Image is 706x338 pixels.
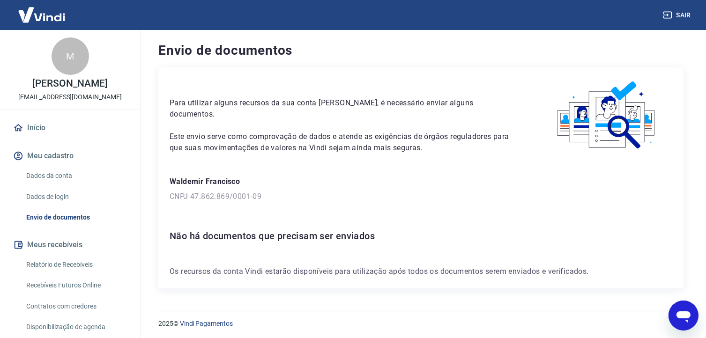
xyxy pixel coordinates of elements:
a: Contratos com credores [22,297,129,316]
a: Vindi Pagamentos [180,320,233,327]
a: Relatório de Recebíveis [22,255,129,274]
p: Os recursos da conta Vindi estarão disponíveis para utilização após todos os documentos serem env... [170,266,672,277]
button: Meus recebíveis [11,235,129,255]
img: waiting_documents.41d9841a9773e5fdf392cede4d13b617.svg [542,79,672,152]
a: Recebíveis Futuros Online [22,276,129,295]
button: Sair [661,7,695,24]
p: Waldemir Francisco [170,176,672,187]
a: Dados de login [22,187,129,206]
p: CNPJ 47.862.869/0001-09 [170,191,672,202]
img: Vindi [11,0,72,29]
p: Para utilizar alguns recursos da sua conta [PERSON_NAME], é necessário enviar alguns documentos. [170,97,519,120]
h4: Envio de documentos [158,41,684,60]
a: Disponibilização de agenda [22,317,129,337]
a: Envio de documentos [22,208,129,227]
p: [EMAIL_ADDRESS][DOMAIN_NAME] [18,92,122,102]
h6: Não há documentos que precisam ser enviados [170,228,672,243]
button: Meu cadastro [11,146,129,166]
a: Início [11,118,129,138]
a: Dados da conta [22,166,129,185]
p: 2025 © [158,319,684,329]
p: [PERSON_NAME] [32,79,107,88]
iframe: Botão para abrir a janela de mensagens, conversa em andamento [669,301,699,331]
div: M [52,37,89,75]
p: Este envio serve como comprovação de dados e atende as exigências de órgãos reguladores para que ... [170,131,519,154]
